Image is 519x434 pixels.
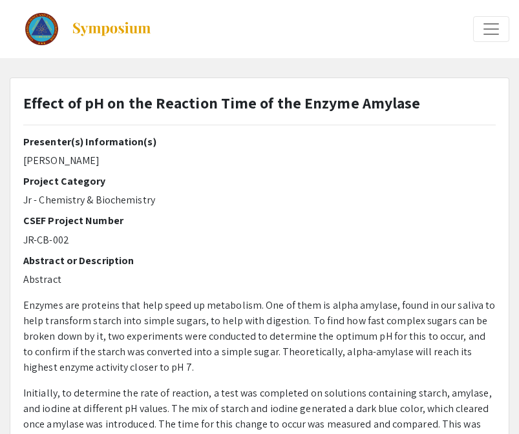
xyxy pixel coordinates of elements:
[10,13,152,45] a: The Colorado Science & Engineering Fair
[23,153,496,169] p: [PERSON_NAME]
[23,232,496,248] p: JR-CB-002
[71,21,152,37] img: Symposium by ForagerOne
[23,272,496,287] p: Abstract
[23,136,496,148] h2: Presenter(s) Information(s)
[23,92,421,113] strong: Effect of pH on the Reaction Time of the Enzyme Amylase
[23,254,496,267] h2: Abstract or Description
[23,175,496,187] h2: Project Category
[23,214,496,227] h2: CSEF Project Number
[473,16,509,42] button: Expand or Collapse Menu
[25,13,58,45] img: The Colorado Science & Engineering Fair
[23,192,496,208] p: Jr - Chemistry & Biochemistry
[23,298,496,375] p: Enzymes are proteins that help speed up metabolism. One of them is alpha amylase, found in our sa...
